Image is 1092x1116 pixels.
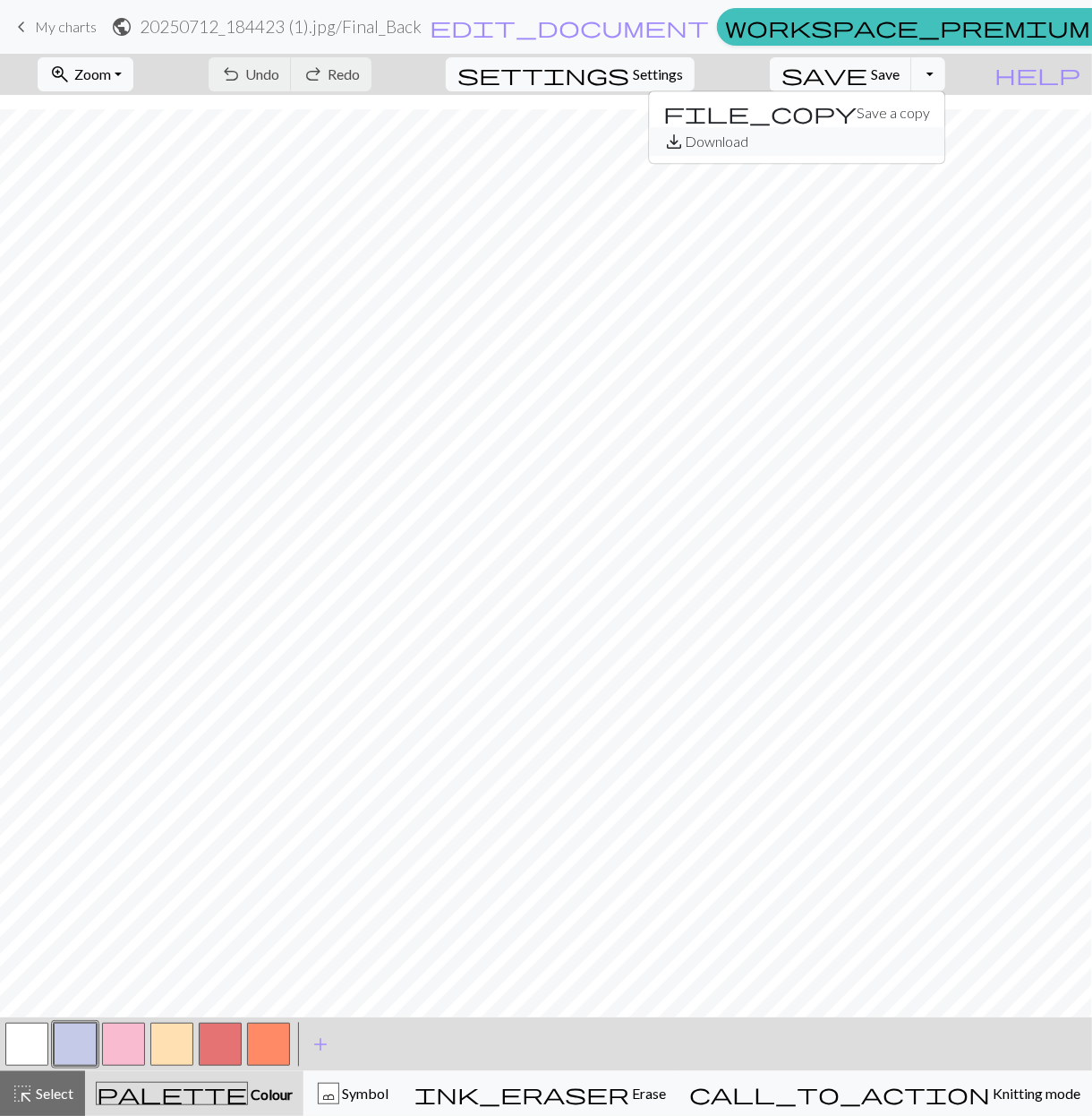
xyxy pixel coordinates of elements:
i: Settings [457,64,629,85]
span: highlight_alt [12,1081,33,1106]
span: Zoom [74,65,111,82]
h2: 20250712_184423 (1).jpg / Final_Back [140,16,422,37]
div: c [319,1084,338,1105]
span: Knitting mode [990,1085,1080,1102]
span: ink_eraser [414,1081,629,1106]
a: My charts [11,12,97,42]
button: c Symbol [303,1071,403,1116]
span: Erase [629,1085,666,1102]
span: zoom_in [49,62,71,87]
span: settings [457,62,629,87]
span: save_alt [664,129,686,154]
span: edit_document [430,14,709,39]
span: workspace_premium [725,14,1090,39]
button: Save a copy [650,99,945,127]
button: Knitting mode [678,1071,1092,1116]
span: My charts [35,18,97,35]
button: Save [770,57,912,91]
span: save [781,62,867,87]
span: Symbol [339,1085,388,1102]
span: file_copy [664,100,857,125]
span: Colour [248,1086,293,1103]
span: palette [97,1081,247,1106]
span: Settings [633,64,683,85]
button: Download [650,127,945,156]
span: public [111,14,132,39]
button: Erase [403,1071,678,1116]
span: Select [33,1085,73,1102]
span: Save [871,65,900,82]
button: SettingsSettings [446,57,695,91]
span: add [310,1032,331,1057]
button: Colour [85,1071,303,1116]
span: help [994,62,1080,87]
button: Zoom [38,57,133,91]
span: keyboard_arrow_left [11,14,32,39]
span: call_to_action [689,1081,990,1106]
